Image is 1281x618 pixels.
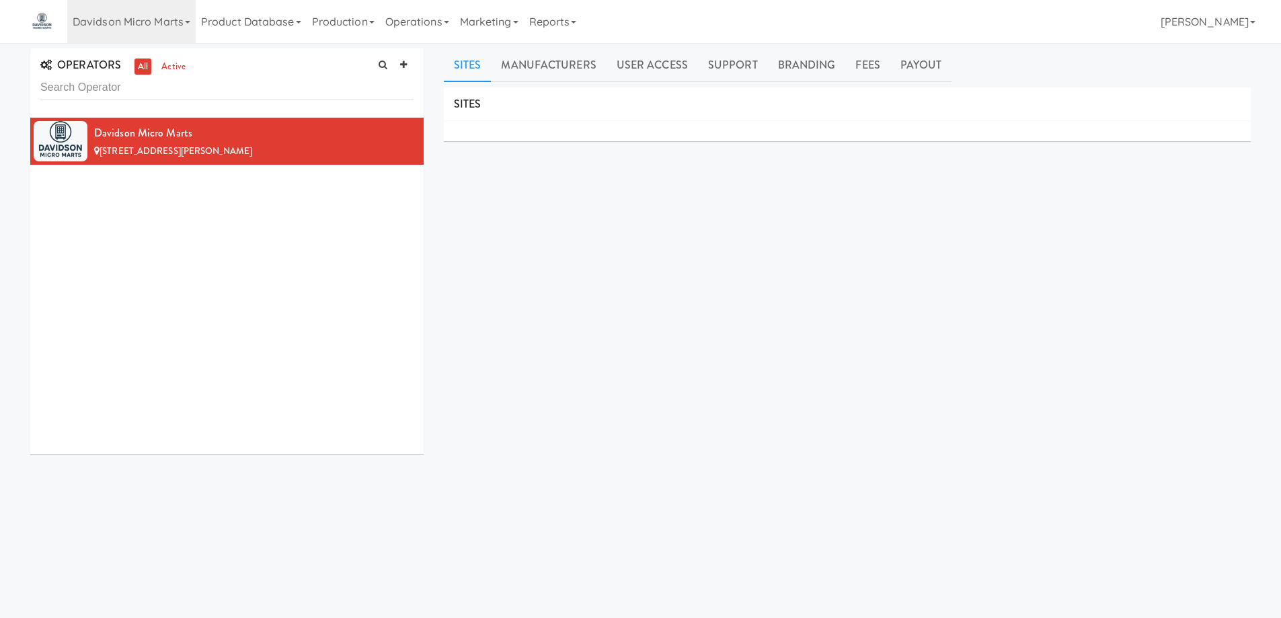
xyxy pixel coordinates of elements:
[454,96,481,112] span: SITES
[94,123,414,143] div: Davidson Micro Marts
[158,59,189,75] a: active
[768,48,846,82] a: Branding
[607,48,698,82] a: User Access
[100,145,252,157] span: [STREET_ADDRESS][PERSON_NAME]
[30,10,54,34] img: Micromart
[30,118,424,165] li: Davidson Micro Marts[STREET_ADDRESS][PERSON_NAME]
[40,57,121,73] span: OPERATORS
[845,48,890,82] a: Fees
[698,48,768,82] a: Support
[444,48,492,82] a: Sites
[890,48,952,82] a: Payout
[491,48,606,82] a: Manufacturers
[134,59,151,75] a: all
[40,75,414,100] input: Search Operator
